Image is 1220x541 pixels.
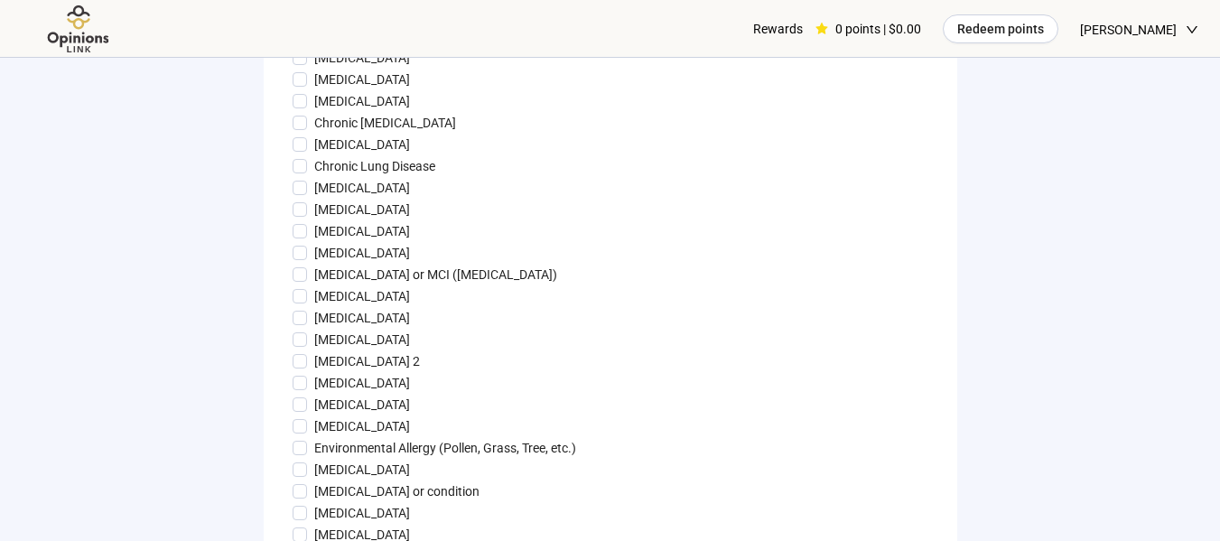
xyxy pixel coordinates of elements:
[943,14,1058,43] button: Redeem points
[314,243,410,263] p: [MEDICAL_DATA]
[314,286,410,306] p: [MEDICAL_DATA]
[314,135,410,154] p: [MEDICAL_DATA]
[314,416,410,436] p: [MEDICAL_DATA]
[314,221,410,241] p: [MEDICAL_DATA]
[957,19,1044,39] span: Redeem points
[314,308,410,328] p: [MEDICAL_DATA]
[314,200,410,219] p: [MEDICAL_DATA]
[314,351,420,371] p: [MEDICAL_DATA] 2
[314,373,410,393] p: [MEDICAL_DATA]
[314,91,410,111] p: [MEDICAL_DATA]
[314,156,435,176] p: Chronic Lung Disease
[1186,23,1198,36] span: down
[1080,1,1177,59] span: [PERSON_NAME]
[314,395,410,415] p: [MEDICAL_DATA]
[314,330,410,350] p: [MEDICAL_DATA]
[314,113,456,133] p: Chronic [MEDICAL_DATA]
[314,70,410,89] p: [MEDICAL_DATA]
[314,178,410,198] p: [MEDICAL_DATA]
[314,481,480,501] p: [MEDICAL_DATA] or condition
[314,503,410,523] p: [MEDICAL_DATA]
[815,23,828,35] span: star
[314,265,557,284] p: [MEDICAL_DATA] or MCI ([MEDICAL_DATA])
[314,438,576,458] p: Environmental Allergy (Pollen, Grass, Tree, etc.)
[314,460,410,480] p: [MEDICAL_DATA]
